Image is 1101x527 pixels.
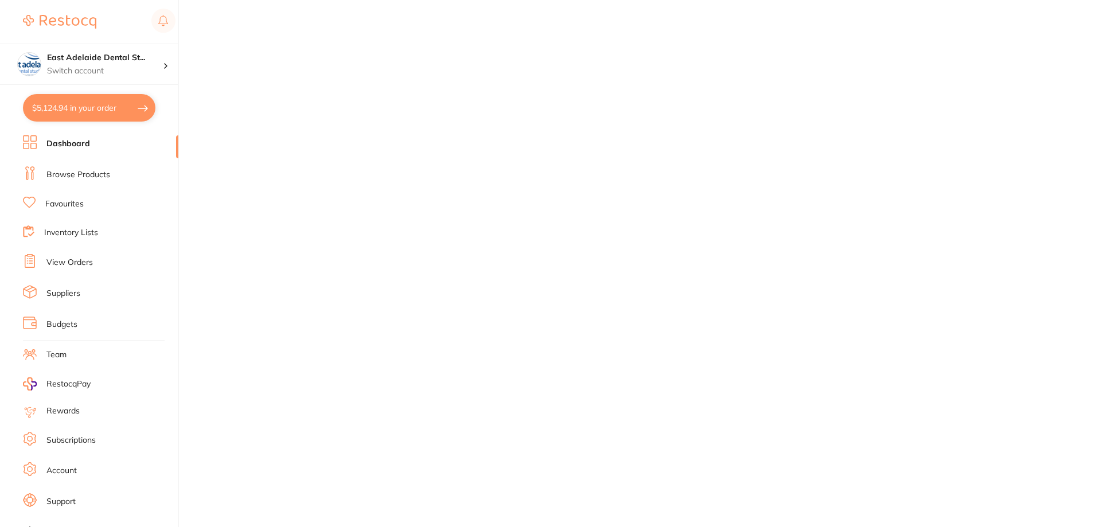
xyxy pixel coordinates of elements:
a: RestocqPay [23,377,91,391]
a: Inventory Lists [44,227,98,239]
img: East Adelaide Dental Studio [18,53,41,76]
a: Suppliers [46,288,80,299]
button: $5,124.94 in your order [23,94,155,122]
a: Budgets [46,319,77,330]
span: RestocqPay [46,378,91,390]
p: Switch account [47,65,163,77]
a: Support [46,496,76,508]
a: Dashboard [46,138,90,150]
a: Favourites [45,198,84,210]
a: Restocq Logo [23,9,96,35]
a: Account [46,465,77,477]
a: Subscriptions [46,435,96,446]
a: View Orders [46,257,93,268]
img: RestocqPay [23,377,37,391]
a: Rewards [46,405,80,417]
h4: East Adelaide Dental Studio [47,52,163,64]
a: Browse Products [46,169,110,181]
img: Restocq Logo [23,15,96,29]
a: Team [46,349,67,361]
